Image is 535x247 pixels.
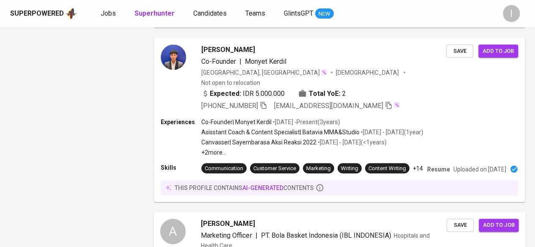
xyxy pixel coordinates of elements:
[161,45,186,70] img: 4a48be2fe64f5713c8cf8be260ad1a15.jpg
[175,184,314,192] p: this profile contains contents
[201,118,272,126] p: Co-Founder | Monyet Kerdil
[193,8,228,19] a: Candidates
[393,102,400,109] img: magic_wand.svg
[134,8,176,19] a: Superhunter
[161,118,201,126] p: Experiences
[201,102,258,110] span: [PHONE_NUMBER]
[274,102,383,110] span: [EMAIL_ADDRESS][DOMAIN_NAME]
[284,9,313,17] span: GlintsGPT
[210,89,241,99] b: Expected:
[450,46,469,56] span: Save
[483,46,514,56] span: Add to job
[427,165,450,174] p: Resume
[193,9,227,17] span: Candidates
[261,232,391,240] span: PT. Bola Basket Indonesia (IBL INDONESIA)
[321,69,327,76] img: magic_wand.svg
[10,9,64,19] div: Superpowered
[201,79,260,87] p: Not open to relocation
[341,165,358,173] div: Writing
[306,165,331,173] div: Marketing
[242,185,283,191] span: AI-generated
[239,57,241,67] span: |
[161,163,201,172] p: Skills
[342,89,346,99] span: 2
[201,148,423,157] p: +2 more ...
[245,57,286,65] span: Monyet Kerdil
[101,8,118,19] a: Jobs
[483,221,514,231] span: Add to job
[201,219,255,229] span: [PERSON_NAME]
[368,165,406,173] div: Content Writing
[201,45,255,55] span: [PERSON_NAME]
[253,165,296,173] div: Customer Service
[160,219,186,244] div: A
[479,219,519,232] button: Add to job
[201,57,236,65] span: Co-Founder
[245,9,265,17] span: Teams
[413,164,423,173] p: +14
[336,68,400,77] span: [DEMOGRAPHIC_DATA]
[255,231,257,241] span: |
[316,138,387,147] p: • [DATE] - [DATE] ( <1 years )
[447,219,474,232] button: Save
[201,138,316,147] p: Canvasser | Sayembarasa Aksi Reaksi 2022
[245,8,267,19] a: Teams
[154,38,525,202] a: [PERSON_NAME]Co-Founder|Monyet Kerdil[GEOGRAPHIC_DATA], [GEOGRAPHIC_DATA][DEMOGRAPHIC_DATA] Not o...
[309,89,340,99] b: Total YoE:
[201,68,327,77] div: [GEOGRAPHIC_DATA], [GEOGRAPHIC_DATA]
[134,9,175,17] b: Superhunter
[446,45,473,58] button: Save
[205,165,243,173] div: Communication
[451,221,469,231] span: Save
[315,10,334,18] span: NEW
[284,8,334,19] a: GlintsGPT NEW
[453,165,506,174] p: Uploaded on [DATE]
[66,7,77,20] img: app logo
[201,89,285,99] div: IDR 5.000.000
[201,128,359,136] p: Asisstant Coach & Content Specialist | Batavia MMA&Studio
[10,7,77,20] a: Superpoweredapp logo
[503,5,520,22] div: I
[201,232,252,240] span: Marketing Officer
[478,45,518,58] button: Add to job
[272,118,340,126] p: • [DATE] - Present ( 3 years )
[101,9,116,17] span: Jobs
[359,128,423,136] p: • [DATE] - [DATE] ( 1 year )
